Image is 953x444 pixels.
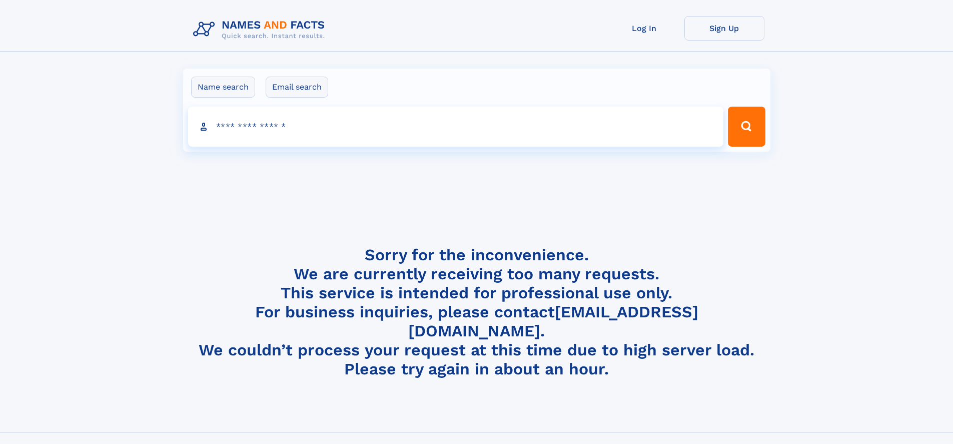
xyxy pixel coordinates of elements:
[604,16,684,41] a: Log In
[684,16,764,41] a: Sign Up
[189,16,333,43] img: Logo Names and Facts
[189,245,764,379] h4: Sorry for the inconvenience. We are currently receiving too many requests. This service is intend...
[191,77,255,98] label: Name search
[728,107,765,147] button: Search Button
[188,107,724,147] input: search input
[408,302,698,340] a: [EMAIL_ADDRESS][DOMAIN_NAME]
[266,77,328,98] label: Email search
